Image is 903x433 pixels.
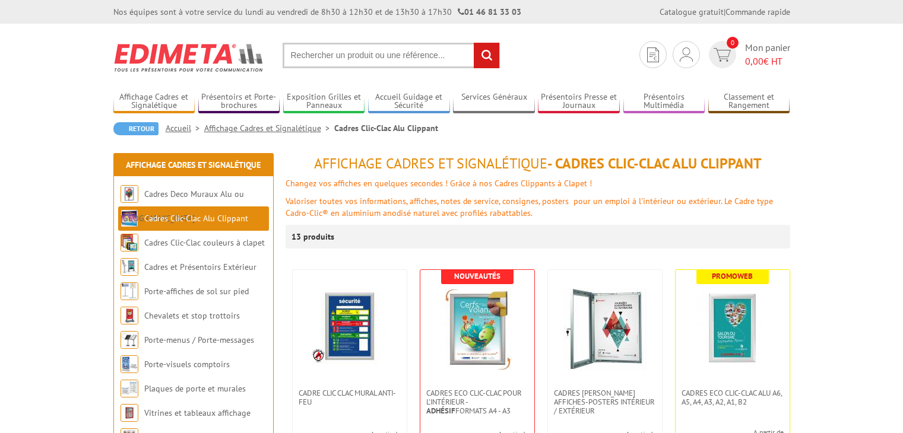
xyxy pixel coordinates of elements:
li: Cadres Clic-Clac Alu Clippant [334,122,438,134]
a: Affichage Cadres et Signalétique [204,123,334,133]
span: € HT [745,55,790,68]
a: Vitrines et tableaux affichage [144,407,251,418]
span: Affichage Cadres et Signalétique [314,154,547,173]
img: Cadres Deco Muraux Alu ou Bois [121,185,138,203]
a: Retour [113,122,159,135]
a: Accueil Guidage et Sécurité [368,92,450,112]
span: Mon panier [745,41,790,68]
a: Porte-visuels comptoirs [144,359,230,370]
a: Cadres et Présentoirs Extérieur [144,262,256,272]
div: Nos équipes sont à votre service du lundi au vendredi de 8h30 à 12h30 et de 13h30 à 17h30 [113,6,521,18]
a: Porte-menus / Porte-messages [144,335,254,345]
img: Cadres et Présentoirs Extérieur [121,258,138,276]
span: Cadres Eco Clic-Clac pour l'intérieur - formats A4 - A3 [426,389,528,415]
a: Exposition Grilles et Panneaux [283,92,365,112]
a: Cadre CLIC CLAC Mural ANTI-FEU [293,389,407,406]
span: Cadres Eco Clic-Clac alu A6, A5, A4, A3, A2, A1, B2 [682,389,784,406]
a: Cadres [PERSON_NAME] affiches-posters intérieur / extérieur [548,389,662,415]
a: devis rapide 0 Mon panier 0,00€ HT [706,41,790,68]
img: Chevalets et stop trottoirs [121,307,138,324]
img: devis rapide [714,48,731,62]
a: Chevalets et stop trottoirs [144,310,240,321]
b: Nouveautés [454,271,500,281]
h1: - Cadres Clic-Clac Alu Clippant [286,156,790,171]
img: Cadres Eco Clic-Clac pour l'intérieur - <strong>Adhésif</strong> formats A4 - A3 [436,288,519,371]
a: Porte-affiches de sol sur pied [144,286,249,297]
b: Promoweb [712,271,753,281]
img: devis rapide [680,47,693,62]
img: Cadres Clic-Clac couleurs à clapet [121,234,138,251]
a: Présentoirs Multimédia [623,92,705,112]
img: Plaques de porte et murales [121,380,138,397]
a: Présentoirs et Porte-brochures [198,92,280,112]
a: Plaques de porte et murales [144,383,246,394]
img: Porte-visuels comptoirs [121,355,138,373]
img: Edimeta [113,36,265,79]
span: 0,00 [745,55,763,67]
strong: 01 46 81 33 03 [458,7,521,17]
a: Cadres Clic-Clac Alu Clippant [144,213,248,224]
font: Changez vos affiches en quelques secondes ! Grâce à nos Cadres Clippants à Clapet ! [286,178,592,189]
a: Cadres Clic-Clac couleurs à clapet [144,237,265,248]
a: Cadres Deco Muraux Alu ou [GEOGRAPHIC_DATA] [121,189,244,224]
a: Présentoirs Presse et Journaux [538,92,620,112]
div: | [660,6,790,18]
a: Classement et Rangement [708,92,790,112]
a: Cadres Eco Clic-Clac pour l'intérieur -Adhésifformats A4 - A3 [420,389,534,415]
strong: Adhésif [426,406,455,416]
img: devis rapide [647,47,659,62]
img: Cadres Eco Clic-Clac alu A6, A5, A4, A3, A2, A1, B2 [691,288,774,371]
img: Porte-menus / Porte-messages [121,331,138,349]
a: Accueil [166,123,204,133]
a: Services Généraux [453,92,535,112]
input: rechercher [474,43,499,68]
input: Rechercher un produit ou une référence... [283,43,500,68]
a: Affichage Cadres et Signalétique [113,92,195,112]
img: Vitrines et tableaux affichage [121,404,138,422]
img: Cadre CLIC CLAC Mural ANTI-FEU [311,288,388,365]
a: Affichage Cadres et Signalétique [126,160,261,170]
span: Cadres [PERSON_NAME] affiches-posters intérieur / extérieur [554,389,656,415]
a: Cadres Eco Clic-Clac alu A6, A5, A4, A3, A2, A1, B2 [676,389,790,406]
span: Cadre CLIC CLAC Mural ANTI-FEU [299,389,401,406]
img: Porte-affiches de sol sur pied [121,282,138,300]
img: Cadres vitrines affiches-posters intérieur / extérieur [563,288,647,371]
a: Commande rapide [725,7,790,17]
p: 13 produits [292,225,336,249]
span: 0 [727,37,739,49]
font: Valoriser toutes vos informations, affiches, notes de service, consignes, posters pour un emploi ... [286,196,773,218]
a: Catalogue gratuit [660,7,724,17]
